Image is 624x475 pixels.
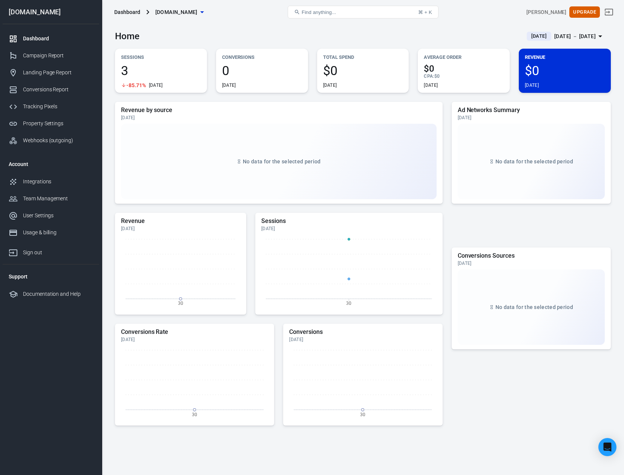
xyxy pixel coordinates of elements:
a: Usage & billing [3,224,99,241]
a: Property Settings [3,115,99,132]
div: [DATE] [121,115,437,121]
span: $0 [525,64,605,77]
div: [DATE] [458,260,605,266]
div: [DATE] － [DATE] [554,32,596,41]
div: Sign out [23,249,93,257]
a: Sign out [600,3,618,21]
div: Team Management [23,195,93,203]
a: Campaign Report [3,47,99,64]
div: Landing Page Report [23,69,93,77]
a: User Settings [3,207,99,224]
div: Integrations [23,178,93,186]
li: Account [3,155,99,173]
h5: Ad Networks Summary [458,106,605,114]
div: Open Intercom Messenger [598,438,616,456]
a: Tracking Pixels [3,98,99,115]
div: [DATE] [424,82,438,88]
p: Revenue [525,53,605,61]
p: Total Spend [323,53,403,61]
div: Dashboard [114,8,140,16]
h5: Conversions [289,328,436,336]
button: [DOMAIN_NAME] [152,5,207,19]
tspan: 30 [178,301,183,306]
span: CPA : [424,74,434,79]
div: [DATE] [222,82,236,88]
div: Documentation and Help [23,290,93,298]
div: Property Settings [23,120,93,128]
div: ⌘ + K [418,9,432,15]
span: $0 [424,64,504,73]
a: Webhooks (outgoing) [3,132,99,149]
span: $0 [323,64,403,77]
tspan: 30 [346,301,351,306]
div: Webhooks (outgoing) [23,137,93,144]
span: 0 [222,64,302,77]
div: Dashboard [23,35,93,43]
span: [DATE] [528,32,550,40]
tspan: 30 [360,412,365,417]
div: Conversions Report [23,86,93,94]
span: roselandspinalnj.com [155,8,198,17]
div: [DATE] [289,337,436,343]
div: Campaign Report [23,52,93,60]
span: No data for the selected period [243,158,320,164]
div: Account id: zGEds4yc [526,8,566,16]
div: [DATE] [149,82,163,88]
p: Conversions [222,53,302,61]
div: [DATE] [121,226,240,232]
a: Team Management [3,190,99,207]
span: Find anything... [302,9,336,15]
div: [DOMAIN_NAME] [3,9,99,15]
h5: Revenue [121,217,240,225]
button: Upgrade [569,6,600,18]
div: [DATE] [323,82,337,88]
a: Conversions Report [3,81,99,98]
li: Support [3,267,99,286]
button: Find anything...⌘ + K [288,6,438,18]
div: [DATE] [458,115,605,121]
div: Usage & billing [23,229,93,237]
span: No data for the selected period [495,158,573,164]
div: User Settings [23,212,93,220]
h5: Conversions Sources [458,252,605,260]
h3: Home [115,31,140,42]
p: Average Order [424,53,504,61]
a: Landing Page Report [3,64,99,81]
button: [DATE][DATE] － [DATE] [521,30,611,43]
a: Dashboard [3,30,99,47]
span: $0 [434,74,440,79]
h5: Sessions [261,217,437,225]
tspan: 30 [192,412,197,417]
p: Sessions [121,53,201,61]
div: [DATE] [525,82,539,88]
span: No data for the selected period [495,304,573,310]
div: [DATE] [121,337,268,343]
a: Integrations [3,173,99,190]
span: -85.71% [126,83,146,88]
h5: Revenue by source [121,106,437,114]
a: Sign out [3,241,99,261]
h5: Conversions Rate [121,328,268,336]
span: 3 [121,64,201,77]
div: Tracking Pixels [23,103,93,111]
div: [DATE] [261,226,437,232]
